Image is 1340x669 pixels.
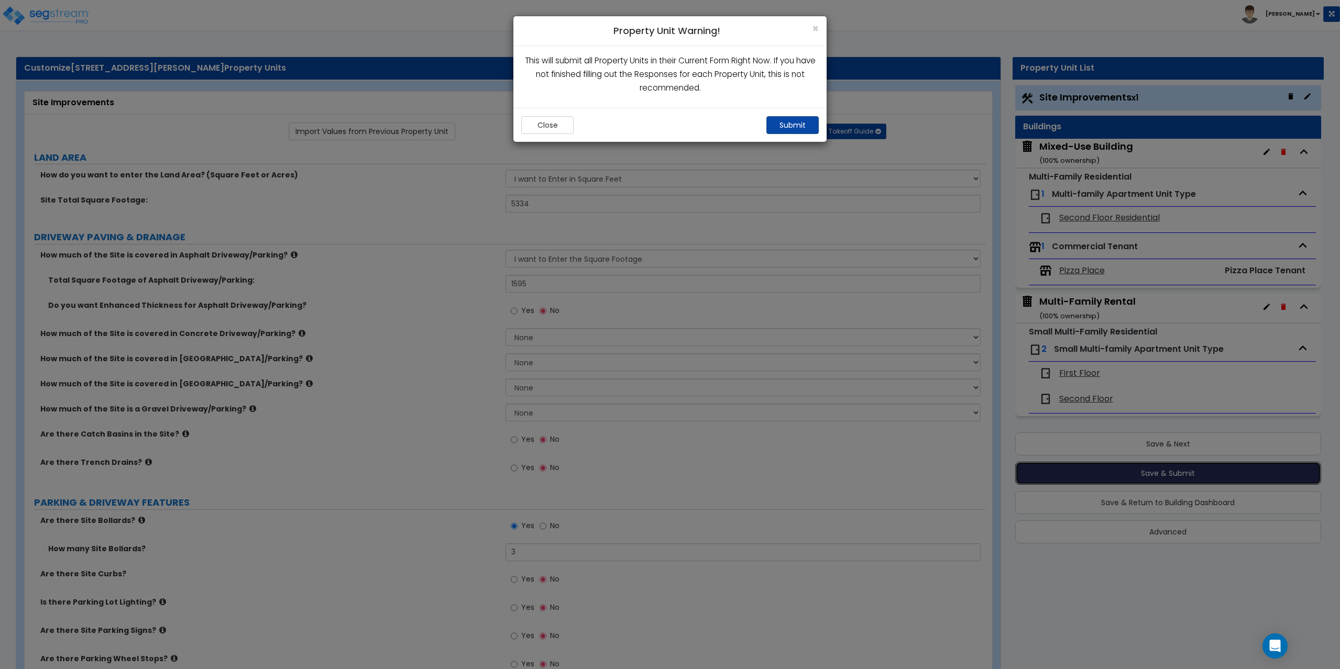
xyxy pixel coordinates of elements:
p: This will submit all Property Units in their Current Form Right Now. If you have not finished fil... [521,54,819,95]
span: × [812,21,819,36]
button: Submit [766,116,819,134]
button: Close [812,23,819,34]
div: Open Intercom Messenger [1262,633,1288,659]
button: Close [521,116,574,134]
h4: Property Unit Warning! [521,24,819,38]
